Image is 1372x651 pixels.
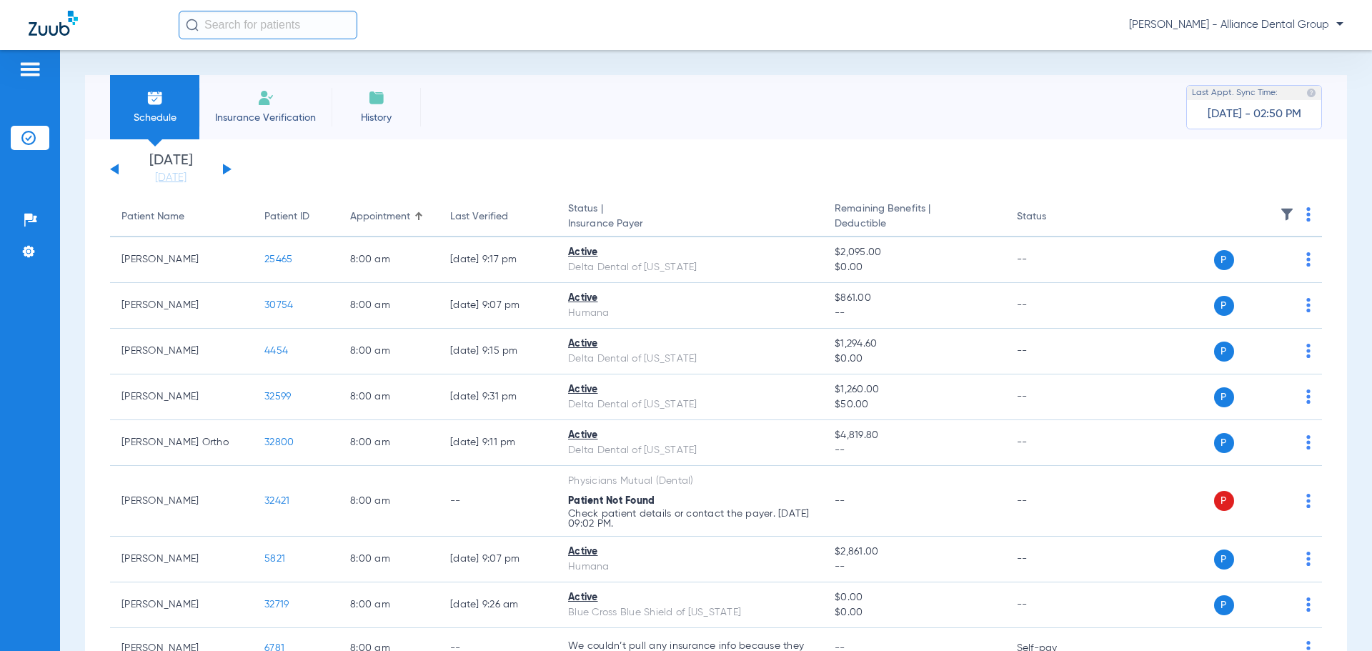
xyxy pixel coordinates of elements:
[179,11,357,39] input: Search for patients
[1214,250,1234,270] span: P
[339,237,439,283] td: 8:00 AM
[1005,283,1102,329] td: --
[110,420,253,466] td: [PERSON_NAME] Ortho
[350,209,410,224] div: Appointment
[568,428,812,443] div: Active
[339,283,439,329] td: 8:00 AM
[568,217,812,232] span: Insurance Payer
[264,346,288,356] span: 4454
[1306,207,1311,222] img: group-dot-blue.svg
[1306,88,1316,98] img: last sync help info
[1005,197,1102,237] th: Status
[339,466,439,537] td: 8:00 AM
[264,554,285,564] span: 5821
[264,392,291,402] span: 32599
[557,197,823,237] th: Status |
[439,466,557,537] td: --
[835,217,993,232] span: Deductible
[264,437,294,447] span: 32800
[835,352,993,367] span: $0.00
[450,209,508,224] div: Last Verified
[339,374,439,420] td: 8:00 AM
[835,605,993,620] span: $0.00
[121,209,184,224] div: Patient Name
[1306,597,1311,612] img: group-dot-blue.svg
[342,111,410,125] span: History
[568,590,812,605] div: Active
[835,306,993,321] span: --
[835,245,993,260] span: $2,095.00
[264,600,289,610] span: 32719
[835,337,993,352] span: $1,294.60
[339,329,439,374] td: 8:00 AM
[210,111,321,125] span: Insurance Verification
[110,466,253,537] td: [PERSON_NAME]
[439,537,557,582] td: [DATE] 9:07 PM
[1005,237,1102,283] td: --
[568,337,812,352] div: Active
[568,496,655,506] span: Patient Not Found
[1005,466,1102,537] td: --
[264,209,309,224] div: Patient ID
[1214,491,1234,511] span: P
[1214,433,1234,453] span: P
[368,89,385,106] img: History
[835,496,845,506] span: --
[835,397,993,412] span: $50.00
[128,154,214,185] li: [DATE]
[121,111,189,125] span: Schedule
[29,11,78,36] img: Zuub Logo
[568,560,812,575] div: Humana
[568,474,812,489] div: Physicians Mutual (Dental)
[1214,387,1234,407] span: P
[1306,494,1311,508] img: group-dot-blue.svg
[121,209,242,224] div: Patient Name
[835,545,993,560] span: $2,861.00
[186,19,199,31] img: Search Icon
[1306,344,1311,358] img: group-dot-blue.svg
[568,443,812,458] div: Delta Dental of [US_STATE]
[568,260,812,275] div: Delta Dental of [US_STATE]
[568,291,812,306] div: Active
[1208,107,1301,121] span: [DATE] - 02:50 PM
[568,245,812,260] div: Active
[1306,252,1311,267] img: group-dot-blue.svg
[1214,550,1234,570] span: P
[835,560,993,575] span: --
[110,329,253,374] td: [PERSON_NAME]
[568,306,812,321] div: Humana
[1306,298,1311,312] img: group-dot-blue.svg
[350,209,427,224] div: Appointment
[264,209,327,224] div: Patient ID
[1280,207,1294,222] img: filter.svg
[1306,552,1311,566] img: group-dot-blue.svg
[264,254,292,264] span: 25465
[1005,582,1102,628] td: --
[439,420,557,466] td: [DATE] 9:11 PM
[439,237,557,283] td: [DATE] 9:17 PM
[339,582,439,628] td: 8:00 AM
[339,420,439,466] td: 8:00 AM
[835,590,993,605] span: $0.00
[568,509,812,529] p: Check patient details or contact the payer. [DATE] 09:02 PM.
[264,300,293,310] span: 30754
[450,209,545,224] div: Last Verified
[835,443,993,458] span: --
[128,171,214,185] a: [DATE]
[110,283,253,329] td: [PERSON_NAME]
[339,537,439,582] td: 8:00 AM
[1005,420,1102,466] td: --
[823,197,1005,237] th: Remaining Benefits |
[835,382,993,397] span: $1,260.00
[439,374,557,420] td: [DATE] 9:31 PM
[110,374,253,420] td: [PERSON_NAME]
[439,283,557,329] td: [DATE] 9:07 PM
[1306,389,1311,404] img: group-dot-blue.svg
[1192,86,1278,100] span: Last Appt. Sync Time:
[1306,435,1311,449] img: group-dot-blue.svg
[1214,595,1234,615] span: P
[568,352,812,367] div: Delta Dental of [US_STATE]
[835,260,993,275] span: $0.00
[568,605,812,620] div: Blue Cross Blue Shield of [US_STATE]
[439,329,557,374] td: [DATE] 9:15 PM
